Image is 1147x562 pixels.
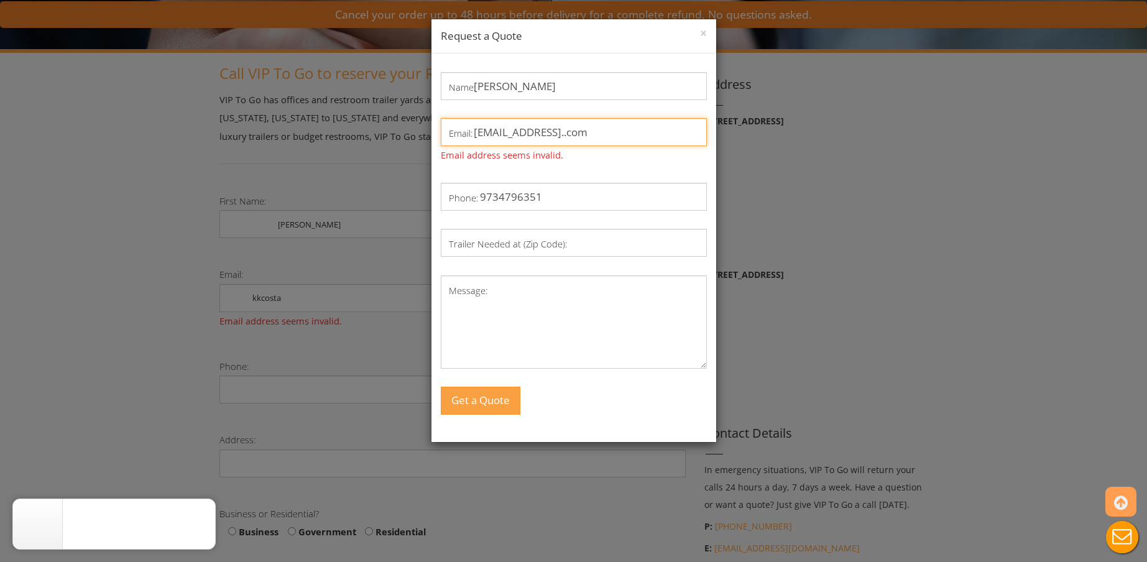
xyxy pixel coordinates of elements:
label: Name: [449,78,476,96]
label: Trailer Needed at (Zip Code): [449,235,568,253]
form: Contact form [431,53,716,442]
button: Get a Quote [441,387,520,415]
button: × [700,27,707,40]
label: Email: [449,124,473,142]
label: Phone: [449,189,479,207]
span: Email address seems invalid. [441,146,707,164]
h4: Request a Quote [441,29,707,44]
label: Message: [449,282,488,300]
button: Live Chat [1097,512,1147,562]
